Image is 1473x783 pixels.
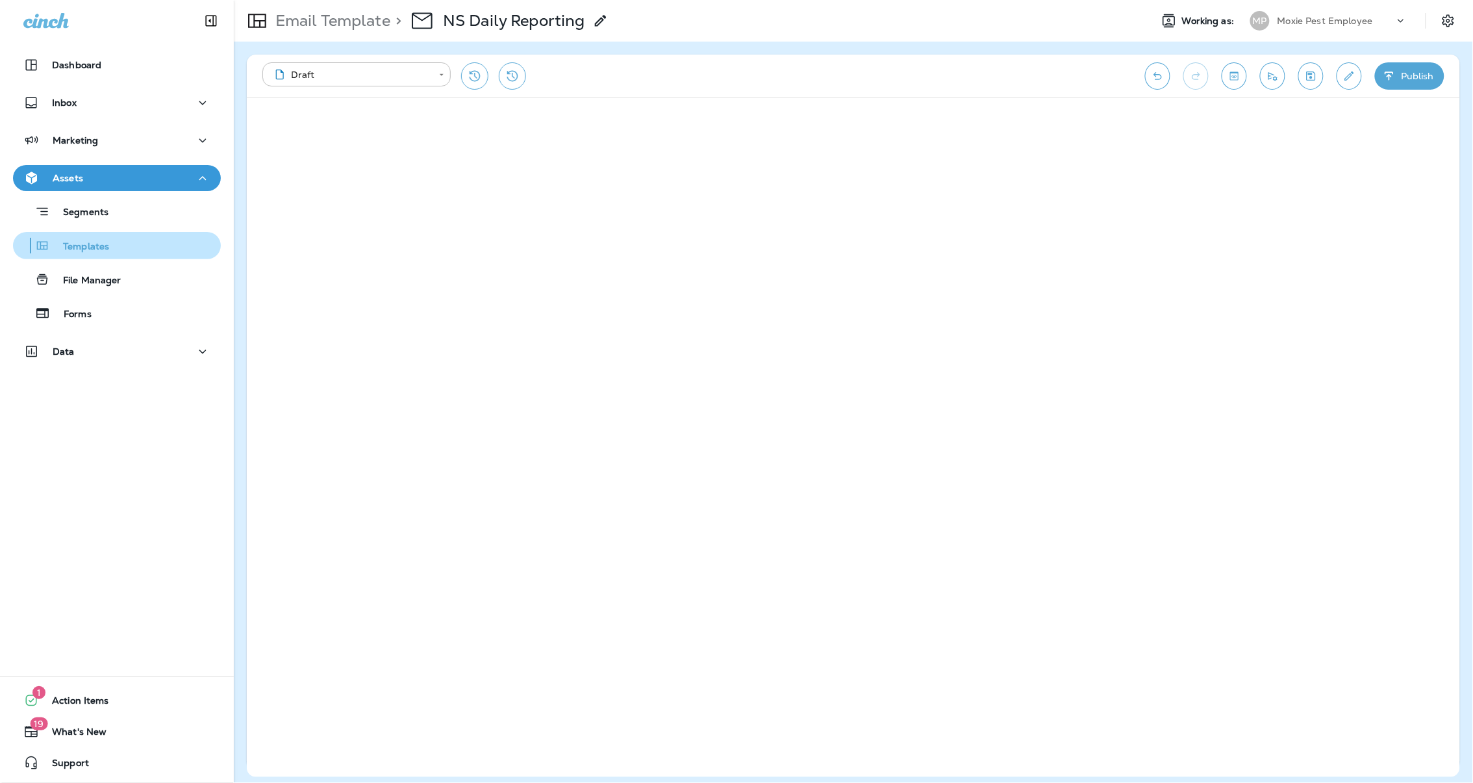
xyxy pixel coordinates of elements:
button: Segments [13,198,221,225]
button: Inbox [13,90,221,116]
button: Forms [13,300,221,327]
p: Email Template [270,11,390,31]
p: Marketing [53,135,98,146]
button: Assets [13,165,221,191]
button: Publish [1375,62,1444,90]
span: 1 [32,686,45,699]
button: File Manager [13,266,221,293]
button: 19What's New [13,719,221,745]
p: Dashboard [52,60,101,70]
div: Draft [271,68,430,81]
span: Working as: [1182,16,1237,27]
p: Moxie Pest Employee [1278,16,1373,26]
span: What's New [39,726,107,742]
span: Support [39,758,89,773]
p: Forms [51,309,92,321]
button: Save [1298,62,1324,90]
button: Toggle preview [1222,62,1247,90]
button: Settings [1437,9,1460,32]
button: Undo [1145,62,1170,90]
p: File Manager [50,275,121,287]
p: Segments [50,207,108,220]
button: Support [13,750,221,776]
button: Dashboard [13,52,221,78]
button: Edit details [1337,62,1362,90]
button: Marketing [13,127,221,153]
span: Action Items [39,695,109,711]
span: 19 [30,717,47,730]
button: Restore from previous version [461,62,488,90]
p: NS Daily Reporting [443,11,585,31]
p: Assets [53,173,83,183]
div: MP [1250,11,1270,31]
p: Inbox [52,97,77,108]
button: Send test email [1260,62,1285,90]
button: Data [13,339,221,365]
button: 1Action Items [13,687,221,713]
p: Data [53,346,75,357]
button: View Changelog [499,62,526,90]
button: Collapse Sidebar [193,8,229,34]
p: Templates [50,241,109,253]
button: Templates [13,232,221,259]
p: > [390,11,401,31]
